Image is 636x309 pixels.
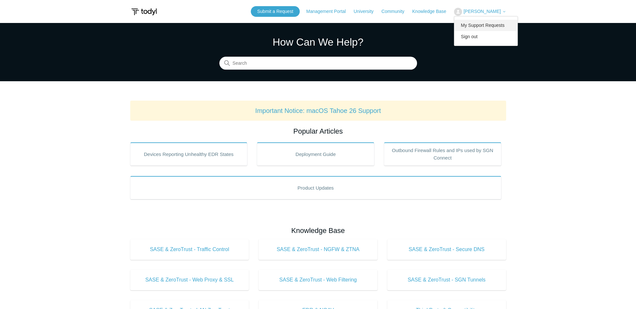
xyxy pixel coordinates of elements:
h2: Knowledge Base [130,225,506,236]
a: SASE & ZeroTrust - Web Filtering [259,270,377,290]
h1: How Can We Help? [219,34,417,50]
a: University [353,8,380,15]
a: Important Notice: macOS Tahoe 26 Support [255,107,381,114]
a: My Support Requests [454,20,517,31]
a: SASE & ZeroTrust - Traffic Control [130,239,249,260]
a: Management Portal [306,8,352,15]
span: SASE & ZeroTrust - Traffic Control [140,246,239,253]
a: Product Updates [130,176,501,199]
a: Submit a Request [251,6,300,17]
a: Deployment Guide [257,142,374,166]
a: Outbound Firewall Rules and IPs used by SGN Connect [384,142,501,166]
a: Sign out [454,31,517,42]
span: SASE & ZeroTrust - NGFW & ZTNA [268,246,368,253]
span: SASE & ZeroTrust - Secure DNS [397,246,496,253]
button: [PERSON_NAME] [454,8,506,16]
span: SASE & ZeroTrust - SGN Tunnels [397,276,496,284]
h2: Popular Articles [130,126,506,137]
a: SASE & ZeroTrust - Web Proxy & SSL [130,270,249,290]
input: Search [219,57,417,70]
a: SASE & ZeroTrust - Secure DNS [387,239,506,260]
a: Community [381,8,411,15]
a: SASE & ZeroTrust - SGN Tunnels [387,270,506,290]
a: Knowledge Base [412,8,453,15]
a: Devices Reporting Unhealthy EDR States [130,142,248,166]
a: SASE & ZeroTrust - NGFW & ZTNA [259,239,377,260]
span: SASE & ZeroTrust - Web Proxy & SSL [140,276,239,284]
span: [PERSON_NAME] [463,9,501,14]
span: SASE & ZeroTrust - Web Filtering [268,276,368,284]
img: Todyl Support Center Help Center home page [130,6,158,18]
